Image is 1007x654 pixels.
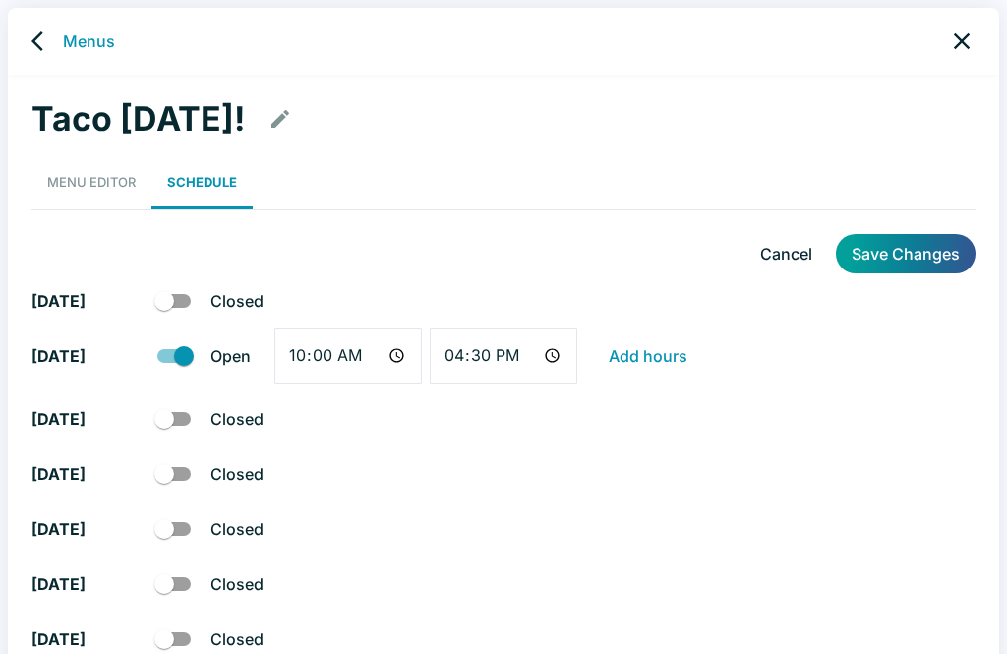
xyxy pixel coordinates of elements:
a: back [24,22,63,61]
a: Menu Editor [31,155,151,209]
p: [DATE] [31,517,130,541]
a: close [940,20,983,63]
button: Add hours [601,336,695,376]
p: Closed [210,462,264,486]
p: Closed [210,517,264,541]
a: Menus [63,30,115,53]
p: [DATE] [31,289,130,313]
p: [DATE] [31,344,130,368]
h1: Taco [DATE]! [31,98,245,140]
p: [DATE] [31,572,130,596]
p: [DATE] [31,627,130,651]
p: Closed [210,407,264,431]
p: [DATE] [31,462,130,486]
p: [DATE] [31,407,130,431]
a: Schedule [151,155,253,209]
button: Save Changes [836,234,976,273]
p: Open [210,344,251,368]
a: Cancel [752,234,820,273]
p: Closed [210,627,264,651]
p: Closed [210,289,264,313]
p: Closed [210,572,264,596]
